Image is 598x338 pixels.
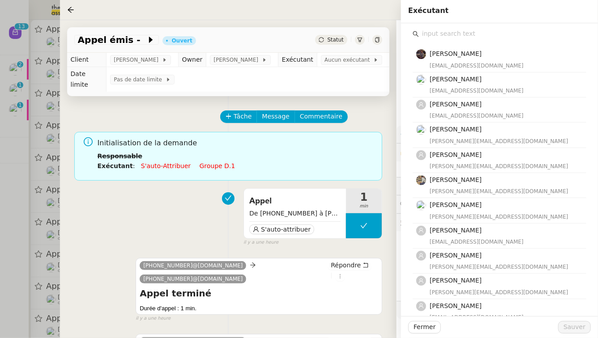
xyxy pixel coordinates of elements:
[400,182,462,190] span: ⏲️
[430,61,581,70] div: [EMAIL_ADDRESS][DOMAIN_NAME]
[278,53,317,67] td: Exécutant
[416,125,426,135] img: users%2FoFdbodQ3TgNoWt9kP3GXAs5oaCq1%2Favatar%2Fprofile-pic.png
[416,200,426,210] img: users%2FPPrFYTsEAUgQy5cK5MCpqKbOX8K2%2Favatar%2FCapture%20d%E2%80%99e%CC%81cran%202023-06-05%20a%...
[262,111,289,122] span: Message
[114,75,165,84] span: Pas de date limite
[430,252,482,259] span: [PERSON_NAME]
[430,176,482,183] span: [PERSON_NAME]
[558,321,591,334] button: Sauver
[136,315,171,322] span: il y a une heure
[430,277,482,284] span: [PERSON_NAME]
[416,175,426,185] img: 388bd129-7e3b-4cb1-84b4-92a3d763e9b7
[430,162,581,171] div: [PERSON_NAME][EMAIL_ADDRESS][DOMAIN_NAME]
[397,195,598,213] div: 💬Commentaires
[400,200,457,207] span: 💬
[430,262,581,271] div: [PERSON_NAME][EMAIL_ADDRESS][DOMAIN_NAME]
[397,144,598,161] div: 🔐Données client
[143,262,243,269] span: [PHONE_NUMBER]@[DOMAIN_NAME]
[430,86,581,95] div: [EMAIL_ADDRESS][DOMAIN_NAME]
[67,53,107,67] td: Client
[140,305,196,312] span: Durée d'appel : 1 min.
[430,76,482,83] span: [PERSON_NAME]
[430,111,581,120] div: [EMAIL_ADDRESS][DOMAIN_NAME]
[397,126,598,143] div: ⚙️Procédures
[300,111,342,122] span: Commentaire
[98,152,142,160] b: Responsable
[430,227,482,234] span: [PERSON_NAME]
[256,110,295,123] button: Message
[400,219,515,226] span: 🕵️
[400,147,458,157] span: 🔐
[249,224,314,234] button: S'auto-attribuer
[430,101,482,108] span: [PERSON_NAME]
[98,162,133,169] b: Exécutant
[140,287,378,300] h4: Appel terminé
[243,239,278,246] span: il y a une heure
[200,162,235,169] a: Groupe d.1
[178,53,206,67] td: Owner
[430,313,581,322] div: [EMAIL_ADDRESS][DOMAIN_NAME]
[67,67,107,92] td: Date limite
[430,288,581,297] div: [PERSON_NAME][EMAIL_ADDRESS][DOMAIN_NAME]
[295,110,348,123] button: Commentaire
[78,35,147,44] span: Appel émis -
[346,203,382,210] span: min
[416,49,426,59] img: 2af2e8ed-4e7a-4339-b054-92d163d57814
[114,55,162,64] span: [PERSON_NAME]
[430,201,482,208] span: [PERSON_NAME]
[171,38,192,43] div: Ouvert
[430,50,482,57] span: [PERSON_NAME]
[430,237,581,246] div: [EMAIL_ADDRESS][DOMAIN_NAME]
[419,28,586,40] input: input search text
[325,55,373,64] span: Aucun exécutant
[143,276,243,282] span: [PHONE_NUMBER]@[DOMAIN_NAME]
[328,260,372,270] button: Répondre
[214,55,261,64] span: [PERSON_NAME]
[397,214,598,231] div: 🕵️Autres demandes en cours 19
[397,177,598,195] div: ⏲️Tâches 1:00
[133,162,135,169] span: :
[408,321,441,334] button: Fermer
[408,6,448,15] span: Exécutant
[414,322,436,332] span: Fermer
[234,111,252,122] span: Tâche
[346,192,382,203] span: 1
[430,126,482,133] span: [PERSON_NAME]
[400,129,447,139] span: ⚙️
[430,187,581,196] div: [PERSON_NAME][EMAIL_ADDRESS][DOMAIN_NAME]
[141,162,191,169] a: S'auto-attribuer
[249,194,341,208] span: Appel
[430,212,581,221] div: [PERSON_NAME][EMAIL_ADDRESS][DOMAIN_NAME]
[261,225,311,234] span: S'auto-attribuer
[430,137,581,146] div: [PERSON_NAME][EMAIL_ADDRESS][DOMAIN_NAME]
[98,137,375,149] span: Initialisation de la demande
[416,75,426,84] img: users%2FyQfMwtYgTqhRP2YHWHmG2s2LYaD3%2Favatar%2Fprofile-pic.png
[430,151,482,158] span: [PERSON_NAME]
[430,302,482,309] span: [PERSON_NAME]
[331,261,361,270] span: Répondre
[327,37,344,43] span: Statut
[220,110,257,123] button: Tâche
[249,208,341,219] span: De [PHONE_NUMBER] à [PHONE_NUMBER]
[397,301,598,319] div: 🧴Autres
[400,306,428,313] span: 🧴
